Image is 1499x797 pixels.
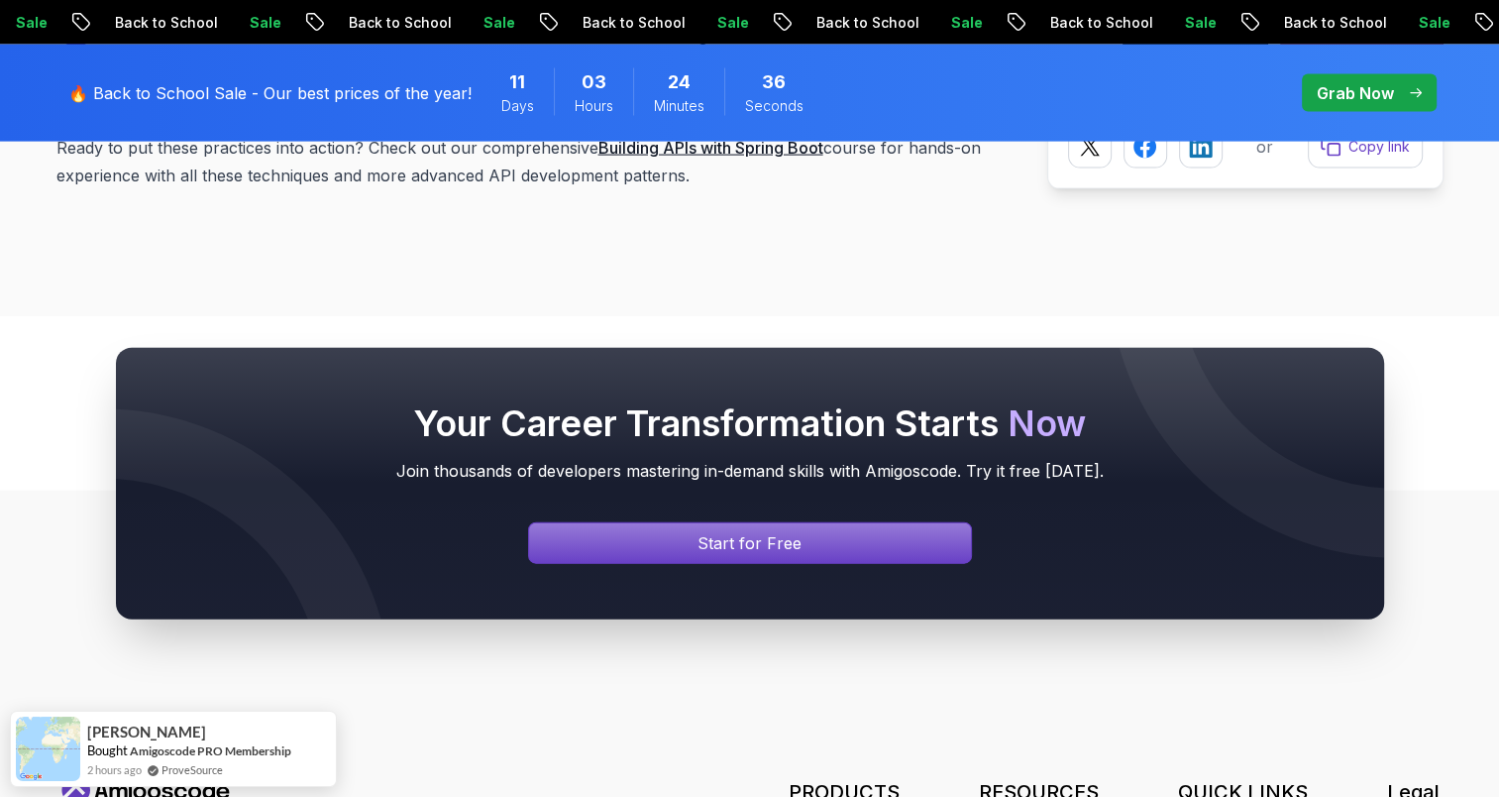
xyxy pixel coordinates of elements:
[1233,13,1297,33] p: Sale
[87,761,142,778] span: 2 hours ago
[161,761,223,778] a: ProveSource
[1308,125,1423,169] button: Copy link
[668,68,691,96] span: 24 Minutes
[654,96,704,116] span: Minutes
[87,742,128,758] span: Bought
[1000,13,1063,33] p: Sale
[631,13,766,33] p: Back to School
[745,96,803,116] span: Seconds
[1008,401,1086,445] span: Now
[865,13,1000,33] p: Back to School
[509,68,525,96] span: 11 Days
[575,96,613,116] span: Hours
[501,96,534,116] span: Days
[766,13,829,33] p: Sale
[56,134,1016,189] p: Ready to put these practices into action? Check out our comprehensive course for hands-on experie...
[1256,135,1273,159] p: or
[1333,13,1467,33] p: Back to School
[156,403,1344,443] h2: Your Career Transformation Starts
[163,13,298,33] p: Back to School
[532,13,595,33] p: Sale
[16,717,80,781] img: provesource social proof notification image
[598,138,823,158] a: Building APIs with Spring Boot
[156,459,1344,483] p: Join thousands of developers mastering in-demand skills with Amigoscode. Try it free [DATE].
[528,522,972,564] a: Signin page
[397,13,532,33] p: Back to School
[1317,81,1394,105] p: Grab Now
[582,68,606,96] span: 3 Hours
[87,724,206,740] span: [PERSON_NAME]
[130,743,291,758] a: Amigoscode PRO Membership
[697,531,802,555] p: Start for Free
[1348,137,1410,157] p: Copy link
[1099,13,1233,33] p: Back to School
[298,13,362,33] p: Sale
[68,81,472,105] p: 🔥 Back to School Sale - Our best prices of the year!
[64,13,128,33] p: Sale
[762,68,786,96] span: 36 Seconds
